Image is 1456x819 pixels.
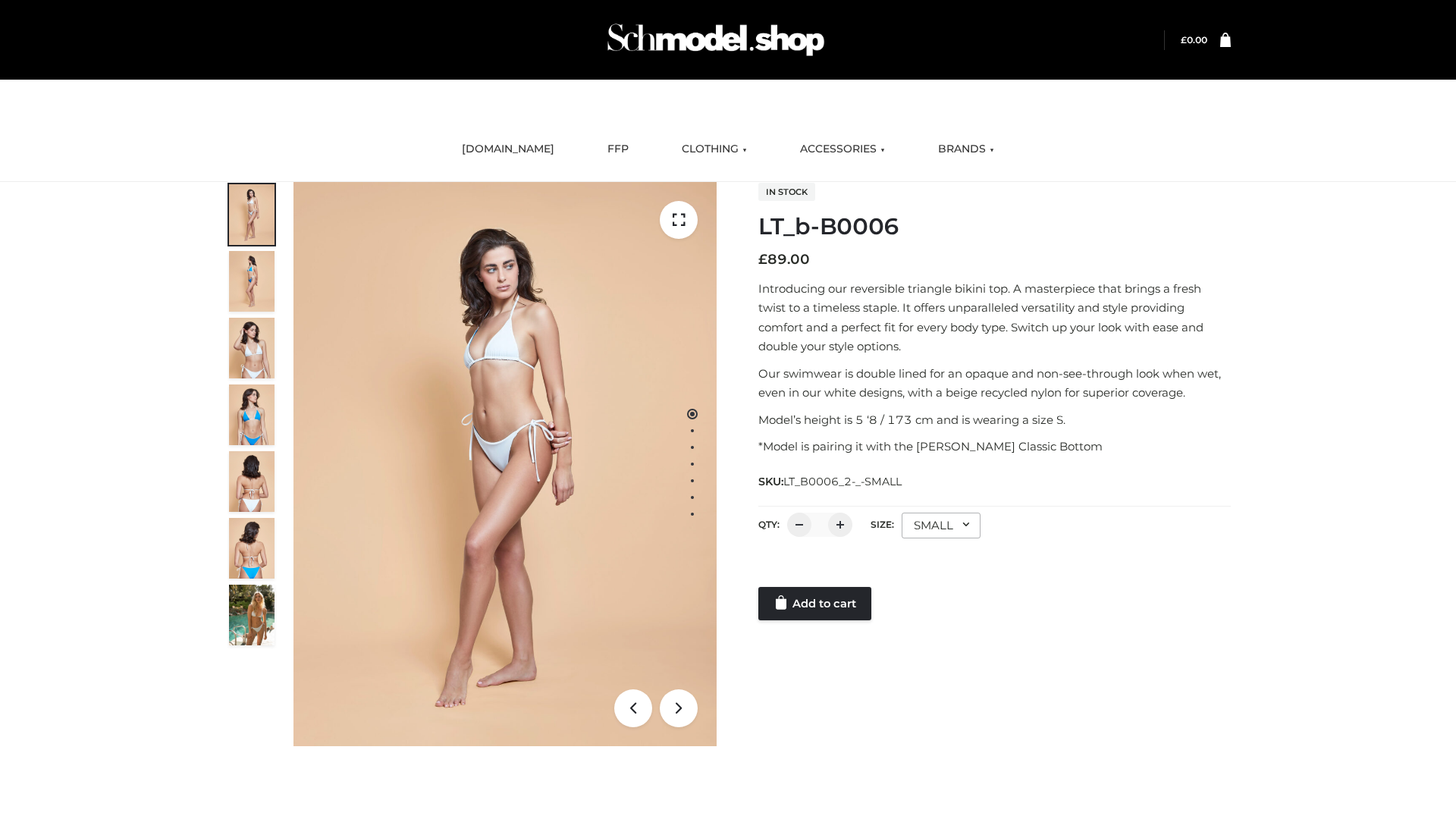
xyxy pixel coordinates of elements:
[758,183,815,201] span: In stock
[758,251,810,268] bdi: 89.00
[758,437,1231,457] p: *Model is pairing it with the [PERSON_NAME] Classic Bottom
[293,182,717,746] img: ArielClassicBikiniTop_CloudNine_AzureSky_OW114ECO_1
[229,384,275,445] img: ArielClassicBikiniTop_CloudNine_AzureSky_OW114ECO_4-scaled.jpg
[871,519,894,530] label: Size:
[1181,34,1207,45] a: £0.00
[229,318,275,378] img: ArielClassicBikiniTop_CloudNine_AzureSky_OW114ECO_3-scaled.jpg
[229,184,275,245] img: ArielClassicBikiniTop_CloudNine_AzureSky_OW114ECO_1-scaled.jpg
[596,133,640,166] a: FFP
[229,518,275,579] img: ArielClassicBikiniTop_CloudNine_AzureSky_OW114ECO_8-scaled.jpg
[758,279,1231,356] p: Introducing our reversible triangle bikini top. A masterpiece that brings a fresh twist to a time...
[758,519,780,530] label: QTY:
[758,251,767,268] span: £
[758,213,1231,240] h1: LT_b-B0006
[758,364,1231,403] p: Our swimwear is double lined for an opaque and non-see-through look when wet, even in our white d...
[229,251,275,312] img: ArielClassicBikiniTop_CloudNine_AzureSky_OW114ECO_2-scaled.jpg
[602,10,830,70] img: Schmodel Admin 964
[758,587,871,620] a: Add to cart
[789,133,896,166] a: ACCESSORIES
[1181,34,1207,45] bdi: 0.00
[229,451,275,512] img: ArielClassicBikiniTop_CloudNine_AzureSky_OW114ECO_7-scaled.jpg
[758,472,903,491] span: SKU:
[927,133,1006,166] a: BRANDS
[758,410,1231,430] p: Model’s height is 5 ‘8 / 173 cm and is wearing a size S.
[783,475,902,488] span: LT_B0006_2-_-SMALL
[902,513,981,538] div: SMALL
[229,585,275,645] img: Arieltop_CloudNine_AzureSky2.jpg
[670,133,758,166] a: CLOTHING
[1181,34,1187,45] span: £
[450,133,566,166] a: [DOMAIN_NAME]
